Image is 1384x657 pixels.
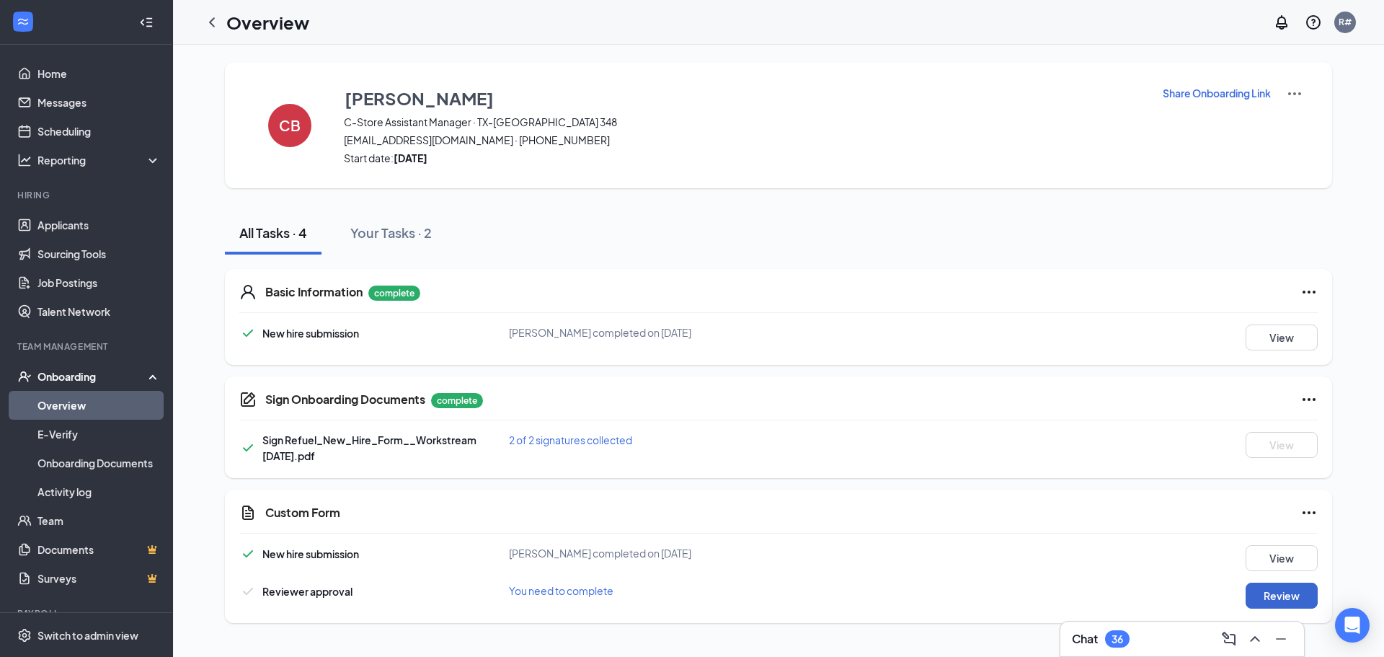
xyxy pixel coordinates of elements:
svg: QuestionInfo [1305,14,1322,31]
h5: Sign Onboarding Documents [265,392,425,407]
button: Share Onboarding Link [1162,85,1272,101]
svg: User [239,283,257,301]
img: More Actions [1286,85,1303,102]
a: SurveysCrown [37,564,161,593]
svg: WorkstreamLogo [16,14,30,29]
svg: Checkmark [239,583,257,600]
a: Talent Network [37,297,161,326]
div: 36 [1112,633,1123,645]
span: Start date: [344,151,1144,165]
svg: Ellipses [1300,283,1318,301]
a: Activity log [37,477,161,506]
svg: UserCheck [17,369,32,384]
strong: [DATE] [394,151,427,164]
span: New hire submission [262,327,359,340]
span: Sign Refuel_New_Hire_Form__Workstream [DATE].pdf [262,433,476,462]
button: View [1246,545,1318,571]
svg: Checkmark [239,325,257,342]
svg: ChevronUp [1246,630,1264,648]
h5: Basic Information [265,284,363,300]
a: Scheduling [37,117,161,146]
button: CB [254,85,326,165]
span: [EMAIL_ADDRESS][DOMAIN_NAME] · [PHONE_NUMBER] [344,133,1144,147]
a: DocumentsCrown [37,535,161,564]
svg: CompanyDocumentIcon [239,391,257,408]
a: E-Verify [37,420,161,449]
p: complete [368,286,420,301]
svg: Minimize [1272,630,1290,648]
div: Reporting [37,153,161,167]
span: Reviewer approval [262,585,352,598]
svg: Collapse [139,15,154,30]
svg: Ellipses [1300,391,1318,408]
svg: ComposeMessage [1220,630,1238,648]
div: Onboarding [37,369,148,384]
a: Home [37,59,161,88]
svg: Settings [17,628,32,643]
button: ChevronUp [1243,627,1267,651]
svg: Notifications [1273,14,1290,31]
p: Share Onboarding Link [1163,86,1271,100]
svg: Checkmark [239,545,257,563]
h3: [PERSON_NAME] [345,86,494,110]
a: Onboarding Documents [37,449,161,477]
p: complete [431,393,483,408]
a: Sourcing Tools [37,239,161,268]
a: Team [37,506,161,535]
h4: CB [279,120,301,131]
span: [PERSON_NAME] completed on [DATE] [509,326,691,339]
h3: Chat [1072,631,1098,647]
h1: Overview [226,10,309,35]
span: 2 of 2 signatures collected [509,433,632,446]
a: Messages [37,88,161,117]
svg: Analysis [17,153,32,167]
div: Your Tasks · 2 [350,224,432,242]
span: [PERSON_NAME] completed on [DATE] [509,547,691,560]
a: Applicants [37,211,161,239]
div: Team Management [17,340,158,353]
div: All Tasks · 4 [239,224,307,242]
span: New hire submission [262,547,359,560]
div: Hiring [17,189,158,201]
button: Review [1246,583,1318,609]
a: Overview [37,391,161,420]
button: View [1246,432,1318,458]
button: ComposeMessage [1217,627,1241,651]
div: Payroll [17,607,158,619]
span: C-Store Assistant Manager · TX-[GEOGRAPHIC_DATA] 348 [344,115,1144,129]
svg: Ellipses [1300,504,1318,521]
a: Job Postings [37,268,161,297]
div: Open Intercom Messenger [1335,608,1370,643]
svg: ChevronLeft [203,14,221,31]
div: R# [1339,16,1352,28]
svg: CustomFormIcon [239,504,257,521]
h5: Custom Form [265,505,340,521]
span: You need to complete [509,584,613,597]
button: Minimize [1269,627,1292,651]
button: View [1246,325,1318,350]
svg: Checkmark [239,439,257,457]
div: Switch to admin view [37,628,138,643]
button: [PERSON_NAME] [344,85,1144,111]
